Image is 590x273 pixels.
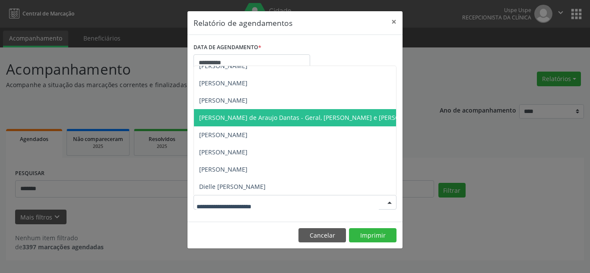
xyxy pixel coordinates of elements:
[199,182,266,191] span: Dielle [PERSON_NAME]
[199,131,247,139] span: [PERSON_NAME]
[193,17,292,28] h5: Relatório de agendamentos
[193,41,261,54] label: DATA DE AGENDAMENTO
[199,96,247,104] span: [PERSON_NAME]
[385,11,403,32] button: Close
[298,228,346,243] button: Cancelar
[349,228,397,243] button: Imprimir
[199,79,247,87] span: [PERSON_NAME]
[199,148,247,156] span: [PERSON_NAME]
[199,165,247,173] span: [PERSON_NAME]
[199,62,247,70] span: [PERSON_NAME]
[199,113,427,122] span: [PERSON_NAME] de Araujo Dantas - Geral, [PERSON_NAME] e [PERSON_NAME]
